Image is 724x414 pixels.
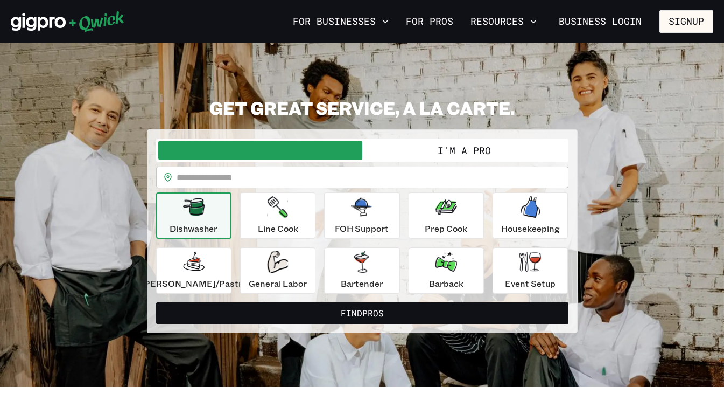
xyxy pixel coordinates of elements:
[156,247,231,294] button: [PERSON_NAME]/Pastry
[240,247,315,294] button: General Labor
[466,12,541,31] button: Resources
[156,192,231,239] button: Dishwasher
[258,222,298,235] p: Line Cook
[335,222,389,235] p: FOH Support
[493,247,568,294] button: Event Setup
[240,192,315,239] button: Line Cook
[156,302,568,324] button: FindPros
[141,277,247,290] p: [PERSON_NAME]/Pastry
[170,222,217,235] p: Dishwasher
[147,97,578,119] h2: GET GREAT SERVICE, A LA CARTE.
[501,222,560,235] p: Housekeeping
[493,192,568,239] button: Housekeeping
[289,12,393,31] button: For Businesses
[505,277,556,290] p: Event Setup
[429,277,463,290] p: Barback
[324,247,399,294] button: Bartender
[158,141,362,160] button: I'm a Business
[409,247,484,294] button: Barback
[362,141,566,160] button: I'm a Pro
[550,10,651,33] a: Business Login
[324,192,399,239] button: FOH Support
[659,10,713,33] button: Signup
[409,192,484,239] button: Prep Cook
[341,277,383,290] p: Bartender
[425,222,467,235] p: Prep Cook
[402,12,458,31] a: For Pros
[249,277,307,290] p: General Labor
